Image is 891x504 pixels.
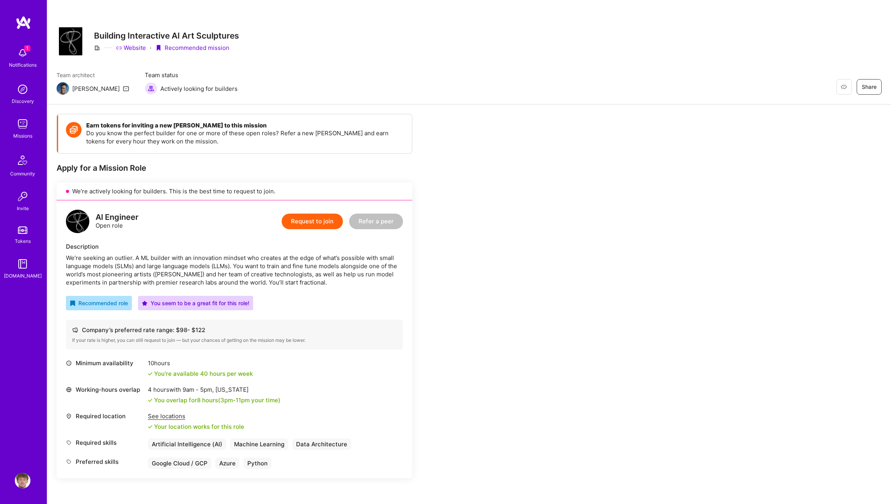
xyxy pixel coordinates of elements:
[13,151,32,170] img: Community
[142,299,249,307] div: You seem to be a great fit for this role!
[66,459,72,465] i: icon Tag
[148,424,153,429] i: icon Check
[155,45,162,51] i: icon PurpleRibbon
[15,116,30,132] img: teamwork
[15,81,30,97] img: discovery
[4,272,42,280] div: [DOMAIN_NAME]
[160,85,238,93] span: Actively looking for builders
[148,386,280,394] div: 4 hours with [US_STATE]
[66,439,144,447] div: Required skills
[230,439,288,450] div: Machine Learning
[70,299,128,307] div: Recommended role
[66,386,144,394] div: Working-hours overlap
[841,84,847,90] i: icon EyeClosed
[57,182,412,200] div: We’re actively looking for builders. This is the best time to request to join.
[24,45,30,51] span: 1
[17,204,29,212] div: Invite
[181,386,215,393] span: 9am - 5pm ,
[70,301,75,306] i: icon RecommendedBadge
[15,473,30,488] img: User Avatar
[66,122,82,138] img: Token icon
[145,71,238,79] span: Team status
[15,237,31,245] div: Tokens
[15,189,30,204] img: Invite
[18,226,27,234] img: tokens
[150,44,151,52] div: ·
[66,387,72,393] i: icon World
[66,254,403,286] div: We’re seeking an outlier. A ML builder with an innovation mindset who creates at the edge of what...
[148,398,153,403] i: icon Check
[862,83,877,91] span: Share
[15,256,30,272] img: guide book
[66,440,72,446] i: icon Tag
[66,242,403,251] div: Description
[94,45,100,51] i: icon CompanyGray
[66,359,144,367] div: Minimum availability
[148,359,253,367] div: 10 hours
[142,301,147,306] i: icon PurpleStar
[72,326,397,334] div: Company’s preferred rate range: $ 98 - $ 122
[96,213,138,230] div: Open role
[9,61,37,69] div: Notifications
[349,214,403,229] button: Refer a peer
[243,458,272,469] div: Python
[94,31,239,41] h3: Building Interactive AI Art Sculptures
[116,44,146,52] a: Website
[66,210,89,233] img: logo
[148,439,226,450] div: Artificial Intelligence (AI)
[292,439,351,450] div: Data Architecture
[57,71,129,79] span: Team architect
[148,412,244,420] div: See locations
[96,213,138,221] div: AI Engineer
[148,423,244,431] div: Your location works for this role
[72,337,397,343] div: If your rate is higher, you can still request to join — but your chances of getting on the missio...
[57,82,69,95] img: Team Architect
[86,129,404,145] p: Do you know the perfect builder for one or more of these open roles? Refer a new [PERSON_NAME] an...
[66,360,72,366] i: icon Clock
[57,163,412,173] div: Apply for a Mission Role
[123,85,129,92] i: icon Mail
[282,214,343,229] button: Request to join
[154,396,280,404] div: You overlap for 8 hours ( your time)
[148,371,153,376] i: icon Check
[145,82,157,95] img: Actively looking for builders
[15,45,30,61] img: bell
[13,473,32,488] a: User Avatar
[66,412,144,420] div: Required location
[148,370,253,378] div: You're available 40 hours per week
[10,170,35,178] div: Community
[215,458,240,469] div: Azure
[86,122,404,129] h4: Earn tokens for inviting a new [PERSON_NAME] to this mission
[72,327,78,333] i: icon Cash
[220,396,250,404] span: 3pm - 11pm
[13,132,32,140] div: Missions
[16,16,31,30] img: logo
[59,27,82,55] img: Company Logo
[148,458,211,469] div: Google Cloud / GCP
[66,458,144,466] div: Preferred skills
[857,79,882,95] button: Share
[155,44,229,52] div: Recommended mission
[66,413,72,419] i: icon Location
[12,97,34,105] div: Discovery
[72,85,120,93] div: [PERSON_NAME]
